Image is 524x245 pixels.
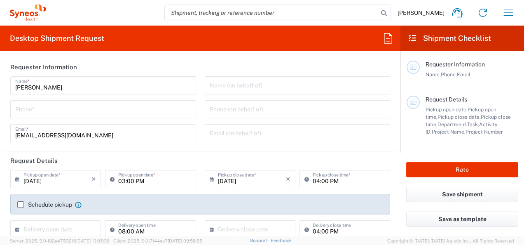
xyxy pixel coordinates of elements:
[437,121,467,127] span: Department,
[398,9,444,16] span: [PERSON_NAME]
[10,238,110,243] span: Server: 2025.19.0-192a4753216
[91,172,96,186] i: ×
[76,238,110,243] span: [DATE] 10:05:38
[406,162,518,177] button: Rate
[426,61,485,68] span: Requester Information
[113,238,202,243] span: Client: 2025.19.0-7f44ea7
[426,106,468,113] span: Pickup open date,
[286,172,290,186] i: ×
[437,114,481,120] span: Pickup close date,
[406,187,518,202] button: Save shipment
[165,5,378,21] input: Shipment, tracking or reference number
[10,33,104,43] h2: Desktop Shipment Request
[432,129,466,135] span: Project Name,
[406,212,518,227] button: Save as template
[457,71,470,78] span: Email
[408,33,491,43] h2: Shipment Checklist
[10,157,58,165] h2: Request Details
[10,63,77,71] h2: Requester Information
[271,238,292,243] a: Feedback
[168,238,202,243] span: [DATE] 09:58:55
[250,238,271,243] a: Support
[387,237,514,245] span: Copyright © [DATE]-[DATE] Agistix Inc., All Rights Reserved
[17,201,72,208] label: Schedule pickup
[426,96,467,103] span: Request Details
[466,129,503,135] span: Project Number
[467,121,479,127] span: Task,
[441,71,457,78] span: Phone,
[426,71,441,78] span: Name,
